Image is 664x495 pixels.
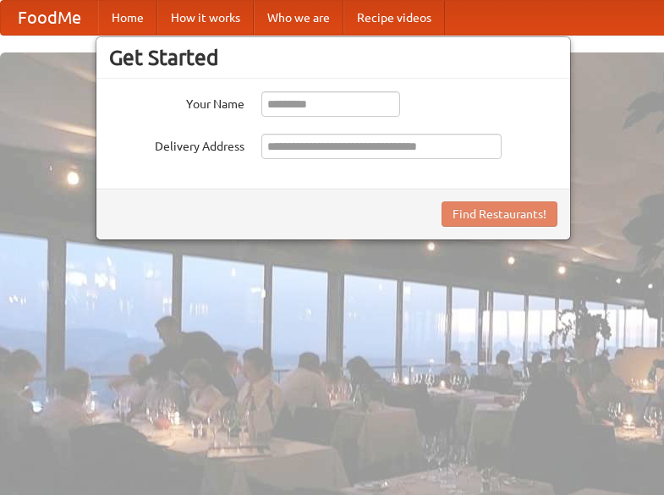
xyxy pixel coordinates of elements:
[254,1,343,35] a: Who we are
[1,1,98,35] a: FoodMe
[442,201,557,227] button: Find Restaurants!
[109,91,244,113] label: Your Name
[109,45,557,70] h3: Get Started
[343,1,445,35] a: Recipe videos
[157,1,254,35] a: How it works
[109,134,244,155] label: Delivery Address
[98,1,157,35] a: Home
